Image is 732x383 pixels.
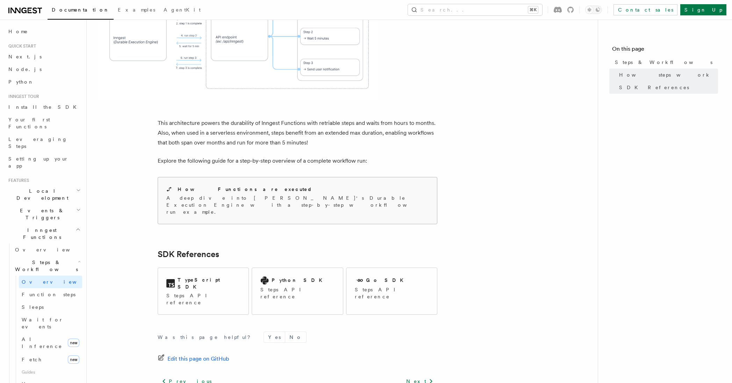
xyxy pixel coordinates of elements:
[178,186,313,193] h2: How Functions are executed
[619,84,689,91] span: SDK References
[159,2,205,19] a: AgentKit
[164,7,201,13] span: AgentKit
[118,7,155,13] span: Examples
[22,336,62,349] span: AI Inference
[612,56,718,69] a: Steps & Workflows
[158,177,437,224] a: How Functions are executedA deep dive into [PERSON_NAME]'s Durable Execution Engine with a step-b...
[8,79,34,85] span: Python
[22,292,76,297] span: Function steps
[613,4,677,15] a: Contact sales
[8,104,81,110] span: Install the SDK
[272,277,326,284] h2: Python SDK
[167,354,229,364] span: Edit this page on GitHub
[6,101,82,113] a: Install the SDK
[616,69,718,81] a: How steps work
[68,355,79,364] span: new
[260,286,334,300] p: Steps API reference
[528,6,538,13] kbd: ⌘K
[166,194,429,215] p: A deep dive into [PERSON_NAME]'s Durable Execution Engine with a step-by-step workflow run example.
[52,7,109,13] span: Documentation
[8,156,69,169] span: Setting up your app
[22,357,42,362] span: Fetch
[68,339,79,347] span: new
[8,54,42,59] span: Next.js
[19,333,82,353] a: AI Inferencenew
[12,256,82,276] button: Steps & Workflows
[8,136,67,149] span: Leveraging Steps
[6,153,82,172] a: Setting up your app
[615,59,712,66] span: Steps & Workflows
[6,227,76,241] span: Inngest Functions
[264,332,285,342] button: Yes
[19,288,82,301] a: Function steps
[114,2,159,19] a: Examples
[8,28,28,35] span: Home
[6,76,82,88] a: Python
[158,249,219,259] a: SDK References
[22,317,63,329] span: Wait for events
[408,4,542,15] button: Search...⌘K
[619,71,711,78] span: How steps work
[6,63,82,76] a: Node.js
[6,133,82,153] a: Leveraging Steps
[158,118,437,148] p: This architecture powers the durability of Inngest Functions with retriable steps and waits from ...
[158,268,249,315] a: TypeScript SDKSteps API reference
[8,66,42,72] span: Node.js
[252,268,343,315] a: Python SDKSteps API reference
[6,43,36,49] span: Quick start
[616,81,718,94] a: SDK References
[612,45,718,56] h4: On this page
[19,367,82,378] span: Guides
[19,313,82,333] a: Wait for events
[6,185,82,204] button: Local Development
[22,279,94,285] span: Overview
[585,6,602,14] button: Toggle dark mode
[285,332,306,342] button: No
[346,268,437,315] a: Go SDKSteps API reference
[6,187,76,201] span: Local Development
[158,156,437,166] p: Explore the following guide for a step-by-step overview of a complete workflow run:
[178,276,240,290] h2: TypeScript SDK
[6,178,29,183] span: Features
[15,247,87,253] span: Overview
[166,292,240,306] p: Steps API reference
[680,4,726,15] a: Sign Up
[19,301,82,313] a: Sleeps
[6,25,82,38] a: Home
[366,277,408,284] h2: Go SDK
[6,50,82,63] a: Next.js
[6,94,39,99] span: Inngest tour
[48,2,114,20] a: Documentation
[355,286,429,300] p: Steps API reference
[12,243,82,256] a: Overview
[6,224,82,243] button: Inngest Functions
[12,259,78,273] span: Steps & Workflows
[8,117,50,129] span: Your first Functions
[19,353,82,367] a: Fetchnew
[22,304,44,310] span: Sleeps
[158,354,229,364] a: Edit this page on GitHub
[6,207,76,221] span: Events & Triggers
[6,113,82,133] a: Your first Functions
[6,204,82,224] button: Events & Triggers
[158,334,255,341] p: Was this page helpful?
[19,276,82,288] a: Overview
